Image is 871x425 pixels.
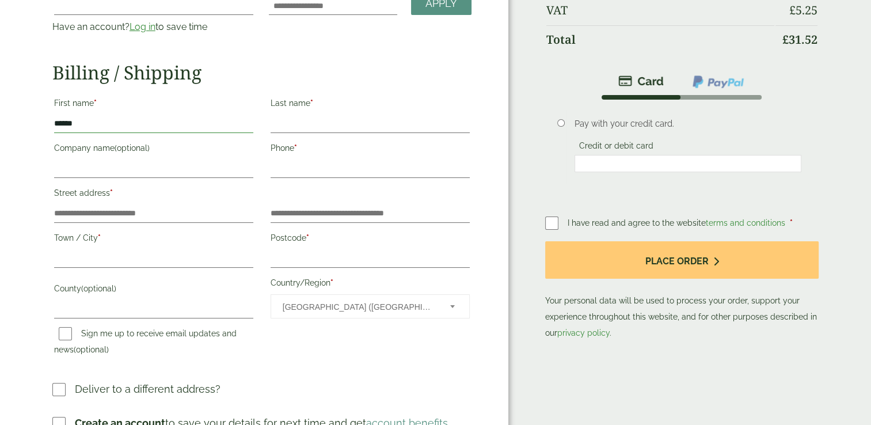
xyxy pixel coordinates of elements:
[330,278,333,287] abbr: required
[75,381,220,397] p: Deliver to a different address?
[271,294,470,318] span: Country/Region
[130,21,155,32] a: Log in
[782,32,789,47] span: £
[81,284,116,293] span: (optional)
[545,241,819,341] p: Your personal data will be used to process your order, support your experience throughout this we...
[706,218,785,227] a: terms and conditions
[94,98,97,108] abbr: required
[52,20,255,34] p: Have an account? to save time
[54,230,253,249] label: Town / City
[54,95,253,115] label: First name
[545,241,819,279] button: Place order
[306,233,309,242] abbr: required
[578,158,797,169] iframe: Secure card payment input frame
[575,141,658,154] label: Credit or debit card
[115,143,150,153] span: (optional)
[54,329,237,358] label: Sign me up to receive email updates and news
[546,25,775,54] th: Total
[59,327,72,340] input: Sign me up to receive email updates and news(optional)
[283,295,435,319] span: United Kingdom (UK)
[110,188,113,198] abbr: required
[54,140,253,160] label: Company name
[618,74,664,88] img: stripe.png
[575,117,801,130] p: Pay with your credit card.
[310,98,313,108] abbr: required
[52,62,471,84] h2: Billing / Shipping
[790,218,793,227] abbr: required
[294,143,297,153] abbr: required
[54,185,253,204] label: Street address
[789,2,817,18] bdi: 5.25
[691,74,745,89] img: ppcp-gateway.png
[98,233,101,242] abbr: required
[54,280,253,300] label: County
[271,140,470,160] label: Phone
[568,218,788,227] span: I have read and agree to the website
[74,345,109,354] span: (optional)
[271,230,470,249] label: Postcode
[782,32,817,47] bdi: 31.52
[557,328,610,337] a: privacy policy
[271,95,470,115] label: Last name
[789,2,796,18] span: £
[271,275,470,294] label: Country/Region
